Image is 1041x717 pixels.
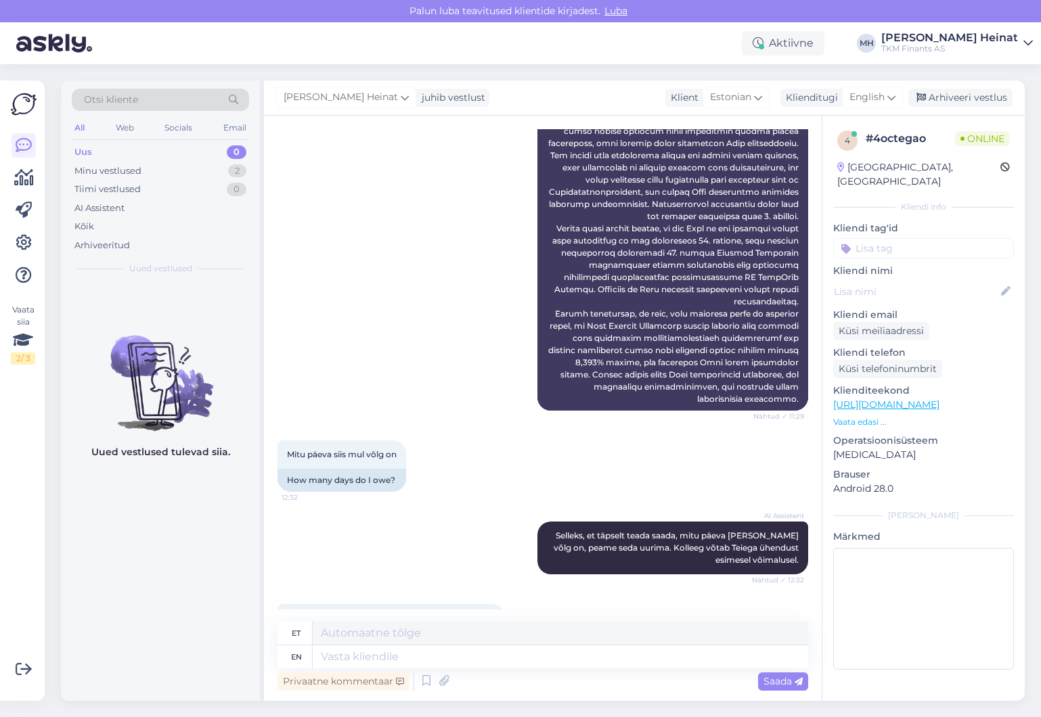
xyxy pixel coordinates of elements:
[227,183,246,196] div: 0
[833,398,939,411] a: [URL][DOMAIN_NAME]
[11,352,35,365] div: 2 / 3
[833,221,1014,235] p: Kliendi tag'id
[742,31,824,55] div: Aktiivne
[11,304,35,365] div: Vaata siia
[291,645,302,668] div: en
[955,131,1010,146] span: Online
[857,34,876,53] div: MH
[227,145,246,159] div: 0
[833,416,1014,428] p: Vaata edasi ...
[91,445,230,459] p: Uued vestlused tulevad siia.
[292,622,301,645] div: et
[837,160,1000,189] div: [GEOGRAPHIC_DATA], [GEOGRAPHIC_DATA]
[287,449,397,459] span: Mitu päeva siis mul võlg on
[665,91,699,105] div: Klient
[74,145,92,159] div: Uus
[113,119,137,137] div: Web
[600,5,632,17] span: Luba
[845,135,850,145] span: 4
[710,90,751,105] span: Estonian
[84,93,138,107] span: Otsi kliente
[61,311,260,433] img: No chats
[866,131,955,147] div: # 4octegao
[881,32,1033,54] a: [PERSON_NAME] HeinatTKM Finants AS
[833,467,1014,482] p: Brauser
[833,482,1014,496] p: Android 28.0
[753,511,804,521] span: AI Assistent
[833,346,1014,360] p: Kliendi telefon
[849,90,885,105] span: English
[74,220,94,233] div: Kõik
[162,119,195,137] div: Socials
[834,284,998,299] input: Lisa nimi
[11,91,37,117] img: Askly Logo
[833,201,1014,213] div: Kliendi info
[780,91,838,105] div: Klienditugi
[833,264,1014,278] p: Kliendi nimi
[833,238,1014,258] input: Lisa tag
[284,90,398,105] span: [PERSON_NAME] Heinat
[833,360,942,378] div: Küsi telefoninumbrit
[833,530,1014,544] p: Märkmed
[753,411,804,421] span: Nähtud ✓ 11:29
[74,183,141,196] div: Tiimi vestlused
[881,32,1018,43] div: [PERSON_NAME] Heinat
[72,119,87,137] div: All
[881,43,1018,54] div: TKM Finants AS
[282,492,332,503] span: 12:32
[833,308,1014,322] p: Kliendi email
[908,89,1013,107] div: Arhiveeri vestlus
[221,119,249,137] div: Email
[228,164,246,178] div: 2
[833,322,929,340] div: Küsi meiliaadressi
[416,91,485,105] div: juhib vestlust
[833,434,1014,448] p: Operatsioonisüsteem
[74,239,130,252] div: Arhiveeritud
[278,469,406,492] div: How many days do I owe?
[74,164,141,178] div: Minu vestlused
[833,384,1014,398] p: Klienditeekond
[833,448,1014,462] p: [MEDICAL_DATA]
[129,262,192,275] span: Uued vestlused
[752,575,804,585] span: Nähtud ✓ 12:32
[278,672,409,691] div: Privaatne kommentaar
[833,509,1014,522] div: [PERSON_NAME]
[763,675,803,687] span: Saada
[74,202,125,215] div: AI Assistent
[554,530,801,565] span: Selleks, et täpselt teada saada, mitu päeva [PERSON_NAME] võlg on, peame seda uurima. Kolleeg võt...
